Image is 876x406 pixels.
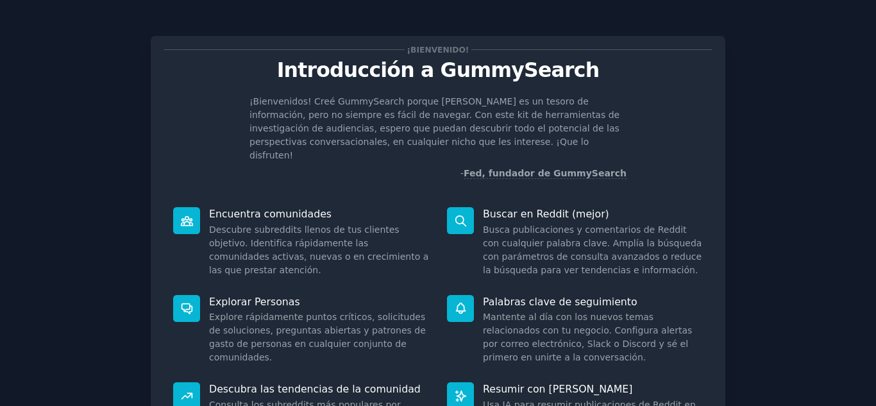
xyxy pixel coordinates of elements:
[407,46,469,55] font: ¡Bienvenido!
[483,296,637,308] font: Palabras clave de seguimiento
[209,224,428,275] font: Descubre subreddits llenos de tus clientes objetivo. Identifica rápidamente las comunidades activ...
[483,383,632,395] font: Resumir con [PERSON_NAME]
[460,168,464,178] font: -
[209,296,300,308] font: Explorar Personas
[464,168,627,178] font: Fed, fundador de GummySearch
[209,312,426,362] font: Explore rápidamente puntos críticos, solicitudes de soluciones, preguntas abiertas y patrones de ...
[464,168,627,179] a: Fed, fundador de GummySearch
[483,208,609,220] font: Buscar en Reddit (mejor)
[277,58,600,81] font: Introducción a GummySearch
[483,312,692,362] font: Mantente al día con los nuevos temas relacionados con tu negocio. Configura alertas por correo el...
[209,208,332,220] font: Encuentra comunidades
[483,224,702,275] font: Busca publicaciones y comentarios de Reddit con cualquier palabra clave. Amplía la búsqueda con p...
[209,383,421,395] font: Descubra las tendencias de la comunidad
[249,96,619,160] font: ¡Bienvenidos! Creé GummySearch porque [PERSON_NAME] es un tesoro de información, pero no siempre ...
